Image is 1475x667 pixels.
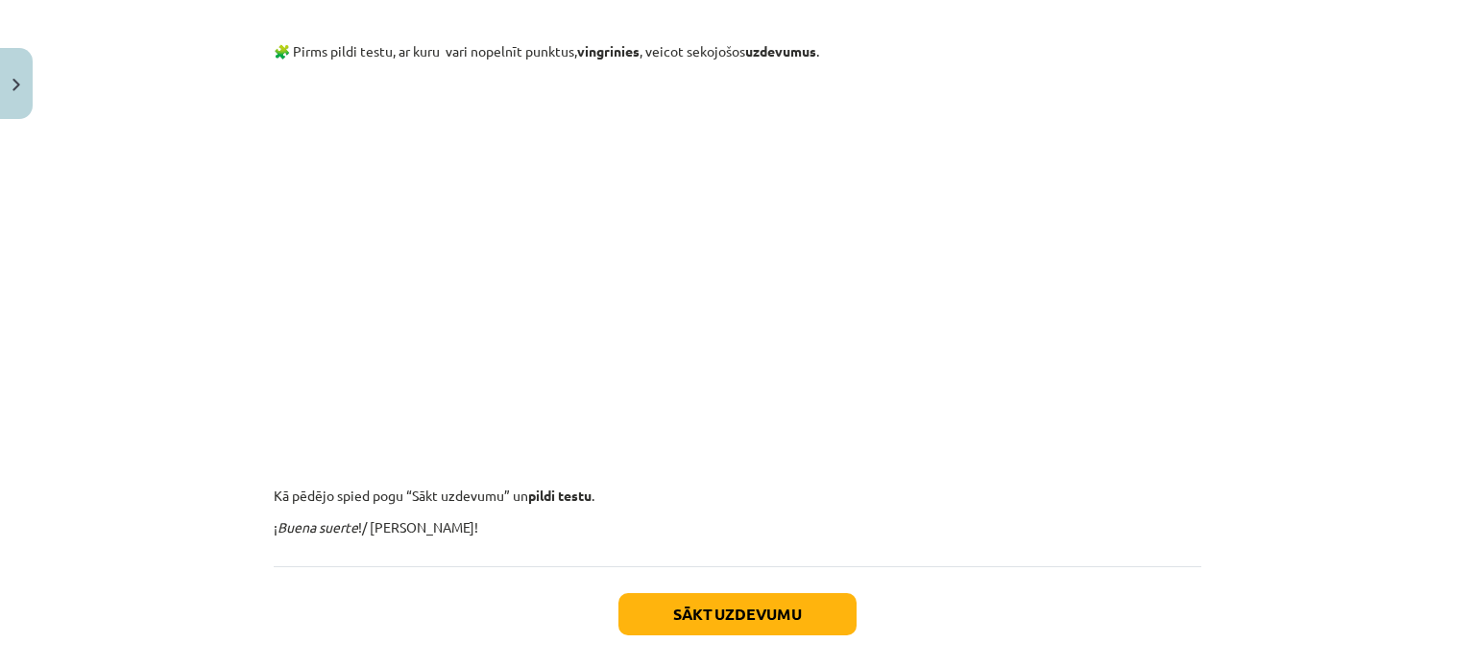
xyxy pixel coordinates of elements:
[274,517,1201,537] p: ¡ !/ [PERSON_NAME]!
[577,42,640,60] b: vingrinies
[278,518,358,536] i: Buena suerte
[745,42,816,60] b: uzdevumus
[618,593,857,635] button: Sākt uzdevumu
[274,486,1201,506] p: Kā pēdējo spied pogu “Sākt uzdevumu” un .
[274,41,1201,61] p: 🧩 Pirms pildi testu, ar kuru vari nopelnīt punktus, , veicot sekojošos .
[528,487,592,504] b: pildi testu
[12,79,20,91] img: icon-close-lesson-0947bae3869378f0d4975bcd49f059093ad1ed9edebbc8119c70593378902aed.svg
